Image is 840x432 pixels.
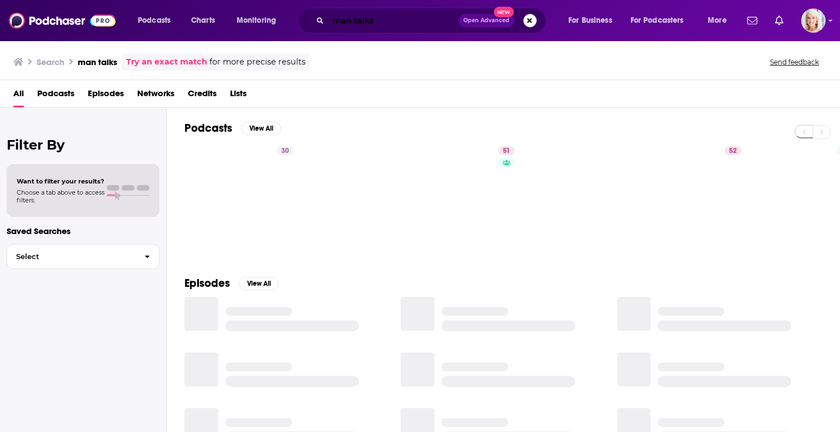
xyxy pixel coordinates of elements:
img: User Profile [801,8,826,33]
a: Try an exact match [126,56,207,68]
span: For Podcasters [631,13,684,28]
span: 51 [503,146,510,157]
img: Podchaser - Follow, Share and Rate Podcasts [9,10,116,31]
h2: Episodes [184,276,230,290]
span: Select [7,253,136,260]
a: Credits [188,85,217,107]
a: 52 [724,146,741,155]
a: 51 [498,146,514,155]
a: 51 [414,142,522,250]
button: Select [7,244,159,269]
span: Charts [191,13,215,28]
span: More [708,13,727,28]
span: Want to filter your results? [17,177,104,185]
button: open menu [623,12,700,29]
span: Choose a tab above to access filters. [17,188,104,204]
a: Podcasts [37,85,74,107]
button: open menu [229,12,291,29]
a: Networks [137,85,174,107]
a: Episodes [88,85,124,107]
span: 52 [729,146,737,157]
a: Lists [230,85,247,107]
input: Search podcasts, credits, & more... [328,12,458,29]
span: Logged in as ashtonrc [801,8,826,33]
button: View All [241,122,281,135]
h3: man talks [78,57,117,67]
h2: Filter By [7,137,159,153]
span: for more precise results [209,56,306,68]
span: Monitoring [237,13,276,28]
a: EpisodesView All [184,276,279,290]
a: PodcastsView All [184,121,281,135]
button: open menu [561,12,626,29]
a: Show notifications dropdown [771,11,788,30]
a: Show notifications dropdown [743,11,762,30]
button: Open AdvancedNew [458,14,514,27]
button: open menu [130,12,185,29]
a: 30 [277,146,293,155]
button: Send feedback [767,57,822,67]
p: Saved Searches [7,226,159,236]
h3: Search [37,57,64,67]
span: For Business [568,13,612,28]
span: Podcasts [138,13,171,28]
span: Open Advanced [463,18,509,23]
a: 30 [190,142,298,250]
div: Search podcasts, credits, & more... [308,8,557,33]
a: All [13,85,24,107]
h2: Podcasts [184,121,232,135]
span: New [494,7,514,17]
a: 52 [638,142,746,250]
button: View All [239,277,279,290]
a: Charts [184,12,222,29]
button: Show profile menu [801,8,826,33]
button: open menu [700,12,741,29]
span: 30 [281,146,289,157]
